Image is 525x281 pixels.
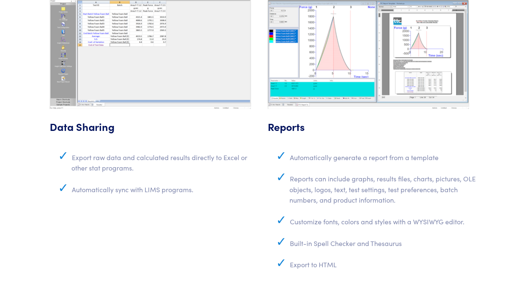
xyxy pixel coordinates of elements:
li: Automatically generate a report from a template [289,150,476,171]
h5: Data Sharing [50,119,258,146]
li: Built-in Spell Checker and Thesaurus [289,236,476,257]
li: Export raw data and calculated results directly to Excel or other stat programs. [71,150,258,182]
h5: Reports [268,119,476,146]
li: Export to HTML [289,257,476,278]
li: Reports can include graphs, results files, charts, pictures, OLE objects, logos, text, test setti... [289,171,476,214]
li: Customize fonts, colors and styles with a WYSIWYG editor. [289,214,476,236]
li: Automatically sync with LIMS programs. [71,182,258,203]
